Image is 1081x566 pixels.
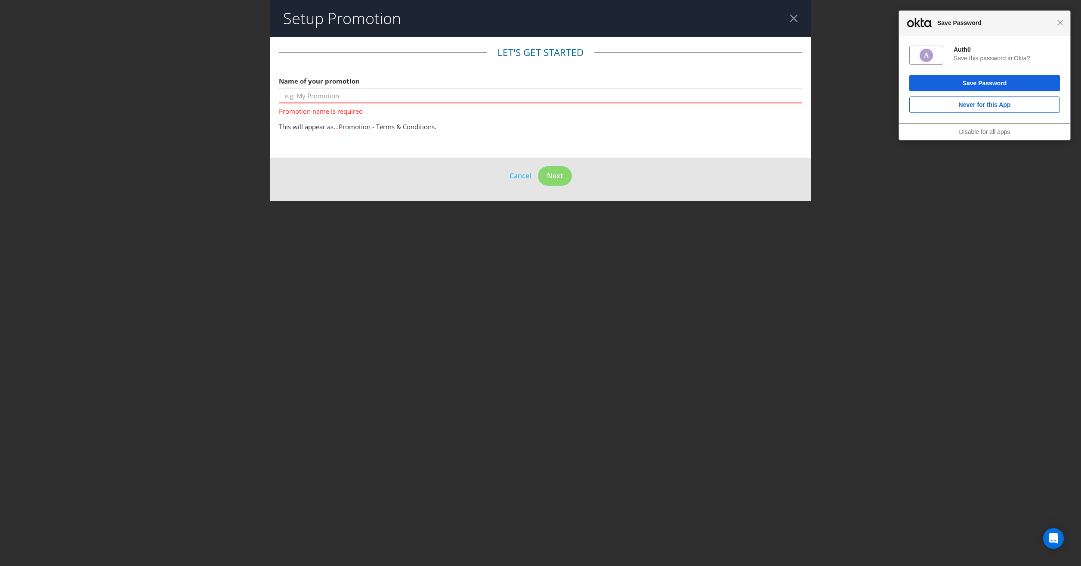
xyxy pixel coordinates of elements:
[919,48,934,63] img: LJcefQAAAAZJREFUAwCUiPKzH4Q2rAAAAABJRU5ErkJggg==
[959,128,1010,135] a: Disable for all apps
[339,122,436,131] span: Promotion - Terms & Conditions.
[954,54,1060,62] div: Save this password in Okta?
[909,75,1060,91] button: Save Password
[279,77,360,85] span: Name of your promotion
[334,122,339,131] span: ...
[1057,19,1063,26] span: Close
[487,46,594,59] legend: Let's get started
[1043,528,1064,549] div: Open Intercom Messenger
[509,170,531,181] button: Cancel
[547,171,563,180] span: Next
[933,18,1057,28] span: Save Password
[279,88,802,103] input: e.g. My Promotion
[279,103,802,116] span: Promotion name is required
[954,46,1060,53] div: Auth0
[538,166,572,186] button: Next
[283,10,401,27] h2: Setup Promotion
[279,122,334,131] span: This will appear as
[510,171,531,180] span: Cancel
[909,96,1060,113] button: Never for this App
